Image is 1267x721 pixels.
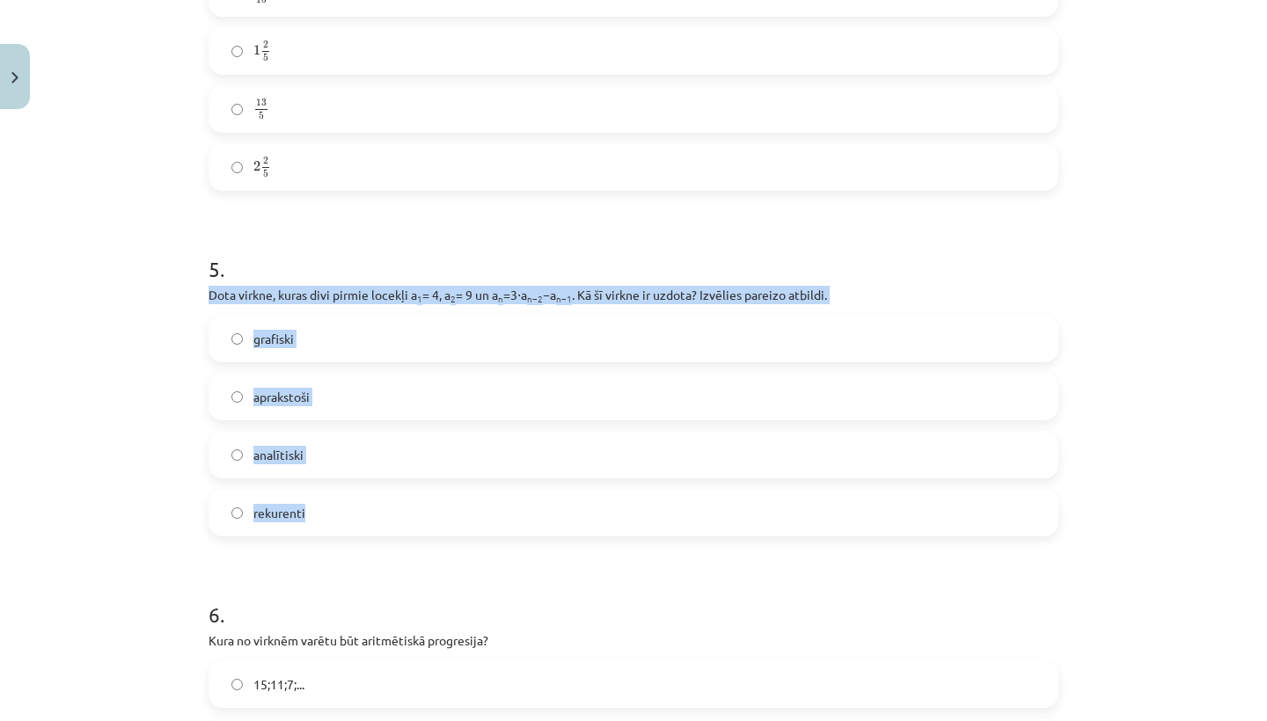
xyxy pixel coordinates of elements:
input: aprakstoši [231,391,243,403]
h1: 5 . [209,226,1058,280]
sub: 1 [417,292,422,305]
span: 15;11;7;... [253,675,304,694]
sub: n−2 [527,292,543,305]
span: 2 [263,157,268,165]
span: 5 [259,112,264,120]
span: rekurenti [253,504,305,522]
span: 5 [263,170,268,178]
input: analītiski [231,449,243,461]
sub: 2 [450,292,456,305]
span: 2 [263,41,268,49]
h1: 6 . [209,572,1058,626]
span: aprakstoši [253,388,310,406]
span: 13 [256,99,267,107]
span: 1 [253,45,260,55]
span: 2 [253,161,260,171]
sub: n−1 [556,292,572,305]
span: analītiski [253,446,304,464]
input: 15;11;7;... [231,679,243,690]
input: rekurenti [231,507,243,519]
span: 5 [263,54,268,62]
span: grafiski [253,330,294,348]
sub: n [498,292,503,305]
img: icon-close-lesson-0947bae3869378f0d4975bcd49f059093ad1ed9edebbc8119c70593378902aed.svg [11,72,18,84]
p: Dota virkne, kuras divi pirmie locekļi a = 4, a = 9 un a =3⋅a −a . Kā šī virkne ir uzdota? Izvēli... [209,286,1058,304]
p: Kura no virknēm varētu būt aritmētiskā progresija? [209,631,1058,650]
input: grafiski [231,333,243,345]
